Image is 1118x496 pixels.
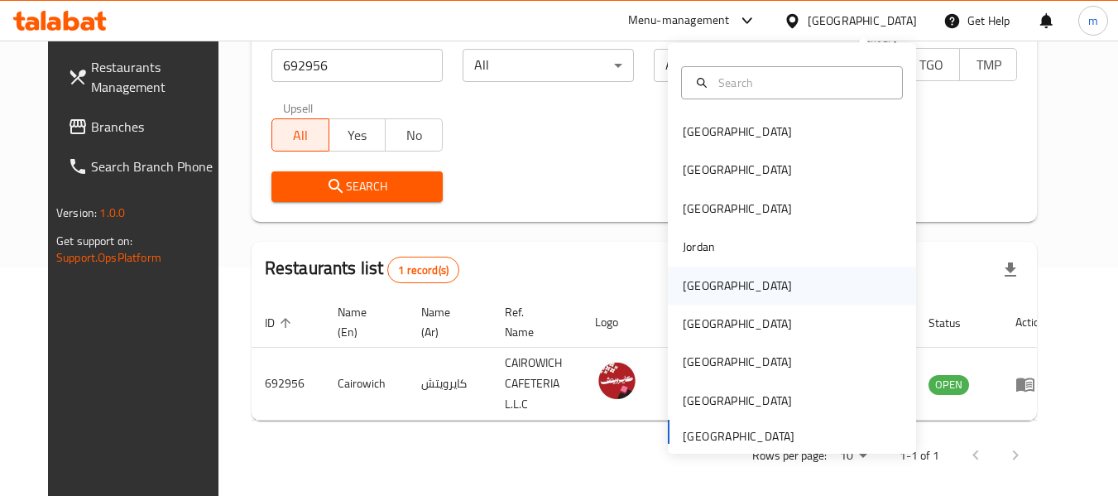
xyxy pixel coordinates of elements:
[285,176,429,197] span: Search
[683,315,792,333] div: [GEOGRAPHIC_DATA]
[683,123,792,141] div: [GEOGRAPHIC_DATA]
[928,375,969,395] div: OPEN
[279,123,323,147] span: All
[252,297,1059,421] table: enhanced table
[654,49,825,82] div: All
[55,47,235,107] a: Restaurants Management
[91,157,222,176] span: Search Branch Phone
[967,53,1010,77] span: TMP
[656,297,714,348] th: Branches
[683,353,792,371] div: [GEOGRAPHIC_DATA]
[1002,297,1059,348] th: Action
[1015,374,1046,394] div: Menu
[252,348,324,421] td: 692956
[909,53,953,77] span: TGO
[55,107,235,147] a: Branches
[1088,12,1098,30] span: m
[56,202,97,224] span: Version:
[271,171,443,202] button: Search
[271,118,329,152] button: All
[683,277,792,295] div: [GEOGRAPHIC_DATA]
[91,57,222,97] span: Restaurants Management
[902,48,960,81] button: TGO
[808,12,917,30] div: [GEOGRAPHIC_DATA]
[712,74,892,92] input: Search
[752,445,827,466] p: Rows per page:
[595,360,636,402] img: Cairowich
[329,118,386,152] button: Yes
[55,147,235,186] a: Search Branch Phone
[91,117,222,137] span: Branches
[900,445,939,466] p: 1-1 of 1
[928,313,982,333] span: Status
[683,200,792,218] div: [GEOGRAPHIC_DATA]
[265,313,296,333] span: ID
[265,256,459,283] h2: Restaurants list
[56,230,132,252] span: Get support on:
[324,348,408,421] td: Cairowich
[56,247,161,268] a: Support.OpsPlatform
[683,392,792,410] div: [GEOGRAPHIC_DATA]
[833,444,873,469] div: Rows per page:
[336,123,380,147] span: Yes
[582,297,656,348] th: Logo
[271,49,443,82] input: Search for restaurant name or ID..
[392,123,436,147] span: No
[505,302,562,342] span: Ref. Name
[99,202,125,224] span: 1.0.0
[338,302,388,342] span: Name (En)
[387,257,459,283] div: Total records count
[928,375,969,394] span: OPEN
[628,11,730,31] div: Menu-management
[388,262,458,278] span: 1 record(s)
[385,118,443,152] button: No
[421,302,472,342] span: Name (Ar)
[656,348,714,421] td: 1
[991,250,1030,290] div: Export file
[959,48,1017,81] button: TMP
[683,161,792,179] div: [GEOGRAPHIC_DATA]
[408,348,492,421] td: كايرويتش
[492,348,582,421] td: CAIROWICH CAFETERIA L.L.C
[283,102,314,113] label: Upsell
[463,49,634,82] div: All
[683,238,715,256] div: Jordan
